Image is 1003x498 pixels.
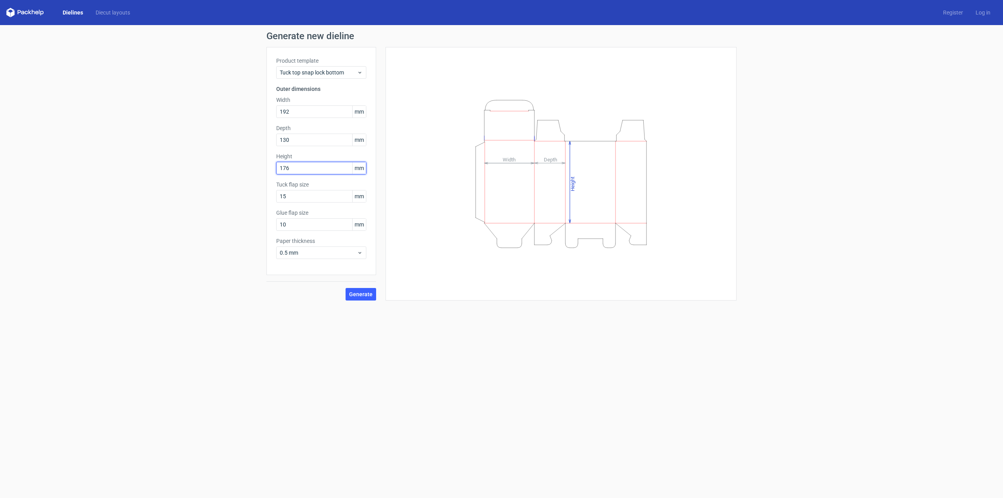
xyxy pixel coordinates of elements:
span: mm [352,162,366,174]
span: mm [352,190,366,202]
span: mm [352,134,366,146]
label: Tuck flap size [276,181,366,188]
a: Log in [969,9,997,16]
label: Product template [276,57,366,65]
h1: Generate new dieline [266,31,737,41]
h3: Outer dimensions [276,85,366,93]
a: Diecut layouts [89,9,136,16]
tspan: Width [503,156,516,162]
label: Width [276,96,366,104]
tspan: Depth [544,156,557,162]
button: Generate [346,288,376,301]
span: mm [352,106,366,118]
span: Tuck top snap lock bottom [280,69,357,76]
tspan: Height [570,176,576,191]
span: mm [352,219,366,230]
span: 0.5 mm [280,249,357,257]
a: Dielines [56,9,89,16]
label: Height [276,152,366,160]
label: Depth [276,124,366,132]
label: Paper thickness [276,237,366,245]
span: Generate [349,292,373,297]
a: Register [937,9,969,16]
label: Glue flap size [276,209,366,217]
